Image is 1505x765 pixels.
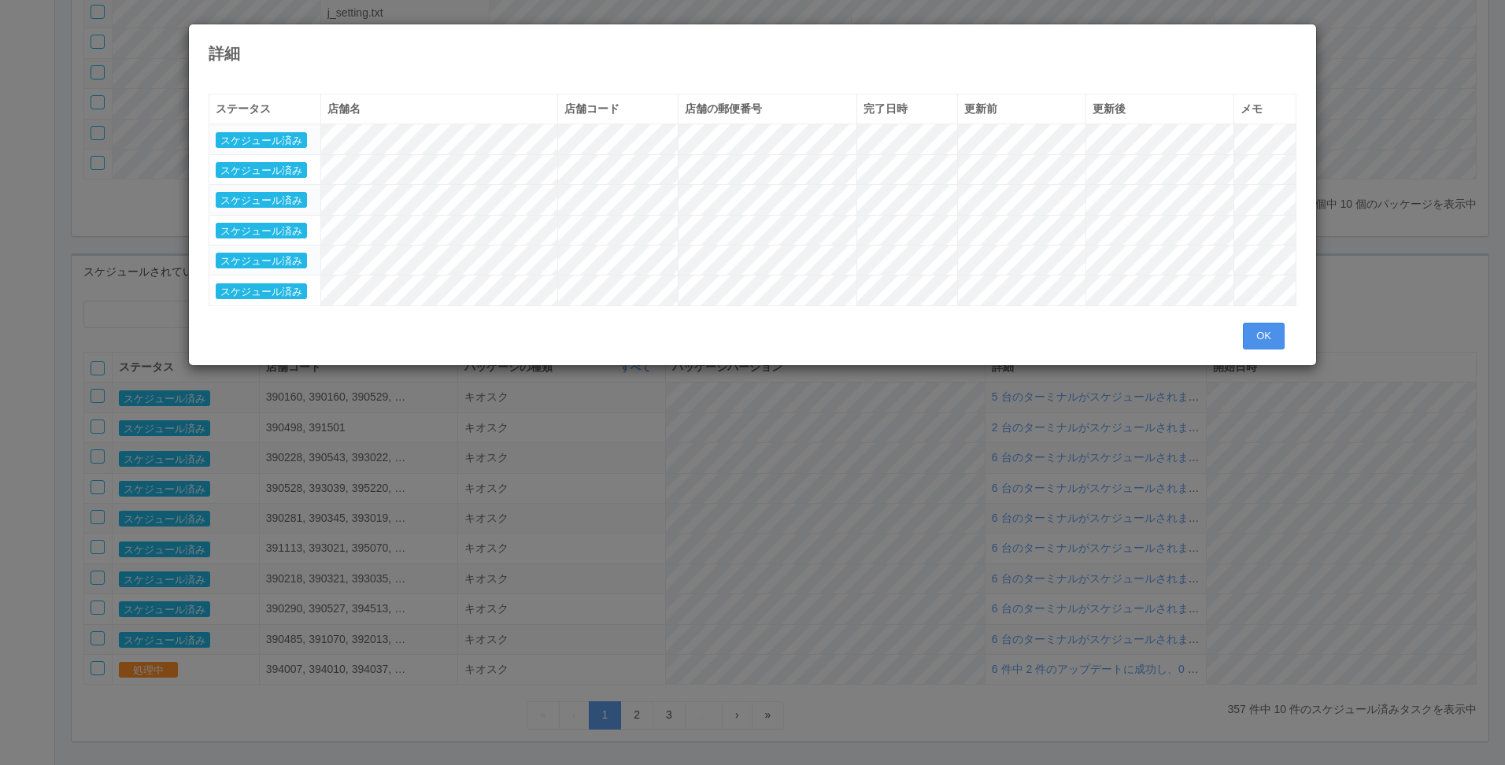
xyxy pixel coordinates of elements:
[216,222,314,238] div: スケジュール済み
[216,101,314,117] div: ステータス
[216,132,307,148] button: スケジュール済み
[1093,101,1227,117] div: 更新後
[685,101,850,117] div: 店舗の郵便番号
[216,253,307,268] button: スケジュール済み
[216,192,307,208] button: スケジュール済み
[964,101,1079,117] div: 更新前
[216,283,307,299] button: スケジュール済み
[216,223,307,238] button: スケジュール済み
[564,101,671,117] div: 店舗コード
[863,101,951,117] div: 完了日時
[216,162,307,178] button: スケジュール済み
[1243,323,1285,349] button: OK
[216,161,314,178] div: スケジュール済み
[216,131,314,147] div: スケジュール済み
[216,252,314,268] div: スケジュール済み
[216,191,314,208] div: スケジュール済み
[1241,101,1289,117] div: メモ
[327,101,551,117] div: 店舗名
[209,45,1296,62] h4: 詳細
[216,282,314,298] div: スケジュール済み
